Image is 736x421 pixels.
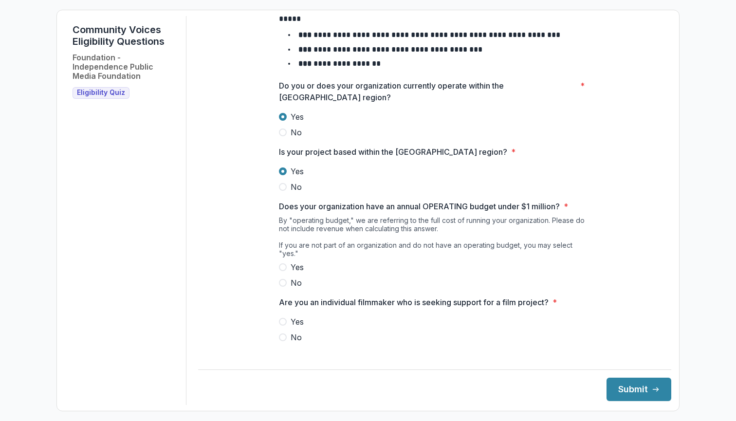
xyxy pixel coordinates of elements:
[291,277,302,289] span: No
[279,80,576,103] p: Do you or does your organization currently operate within the [GEOGRAPHIC_DATA] region?
[279,146,507,158] p: Is your project based within the [GEOGRAPHIC_DATA] region?
[291,111,304,123] span: Yes
[279,216,590,261] div: By "operating budget," we are referring to the full cost of running your organization. Please do ...
[291,181,302,193] span: No
[607,378,671,401] button: Submit
[279,201,560,212] p: Does your organization have an annual OPERATING budget under $1 million?
[77,89,125,97] span: Eligibility Quiz
[73,53,178,81] h2: Foundation - Independence Public Media Foundation
[291,261,304,273] span: Yes
[291,127,302,138] span: No
[291,331,302,343] span: No
[279,296,549,308] p: Are you an individual filmmaker who is seeking support for a film project?
[291,316,304,328] span: Yes
[73,24,178,47] h1: Community Voices Eligibility Questions
[291,165,304,177] span: Yes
